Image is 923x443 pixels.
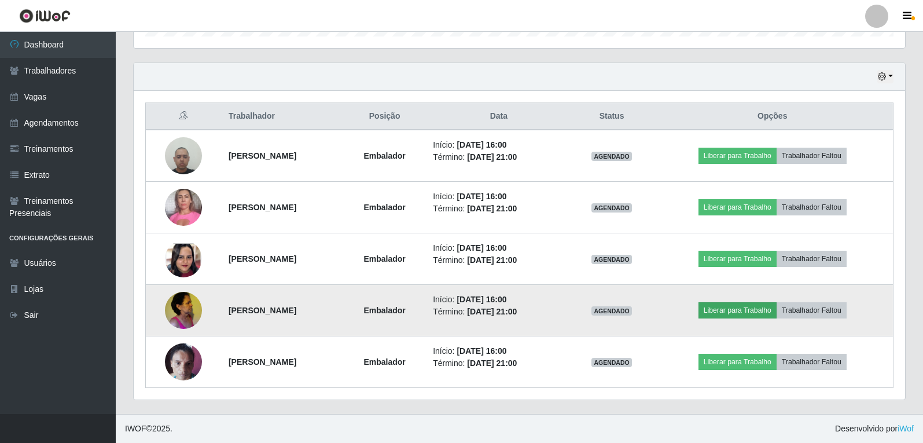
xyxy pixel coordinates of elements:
[433,151,564,163] li: Término:
[698,199,777,215] button: Liberar para Trabalho
[457,192,506,201] time: [DATE] 16:00
[777,302,847,318] button: Trabalhador Faltou
[591,203,632,213] span: AGENDADO
[229,254,296,263] strong: [PERSON_NAME]
[363,254,405,263] strong: Embalador
[777,251,847,267] button: Trabalhador Faltou
[125,424,146,433] span: IWOF
[698,148,777,164] button: Liberar para Trabalho
[222,103,343,130] th: Trabalhador
[229,306,296,315] strong: [PERSON_NAME]
[698,302,777,318] button: Liberar para Trabalho
[229,357,296,367] strong: [PERSON_NAME]
[363,357,405,367] strong: Embalador
[777,354,847,370] button: Trabalhador Faltou
[591,358,632,367] span: AGENDADO
[433,191,564,203] li: Início:
[433,345,564,357] li: Início:
[363,203,405,212] strong: Embalador
[363,151,405,160] strong: Embalador
[433,357,564,369] li: Término:
[457,140,506,149] time: [DATE] 16:00
[777,199,847,215] button: Trabalhador Faltou
[457,243,506,252] time: [DATE] 16:00
[467,204,517,213] time: [DATE] 21:00
[652,103,893,130] th: Opções
[467,307,517,316] time: [DATE] 21:00
[591,255,632,264] span: AGENDADO
[433,203,564,215] li: Término:
[165,337,202,386] img: 1733770253666.jpeg
[433,306,564,318] li: Término:
[571,103,652,130] th: Status
[125,423,172,435] span: © 2025 .
[698,251,777,267] button: Liberar para Trabalho
[19,9,71,23] img: CoreUI Logo
[467,152,517,162] time: [DATE] 21:00
[165,182,202,232] img: 1689780238947.jpeg
[433,139,564,151] li: Início:
[467,358,517,368] time: [DATE] 21:00
[363,306,405,315] strong: Embalador
[698,354,777,370] button: Liberar para Trabalho
[229,203,296,212] strong: [PERSON_NAME]
[229,151,296,160] strong: [PERSON_NAME]
[898,424,914,433] a: iWof
[426,103,571,130] th: Data
[433,254,564,266] li: Término:
[591,306,632,316] span: AGENDADO
[457,346,506,356] time: [DATE] 16:00
[433,242,564,254] li: Início:
[433,294,564,306] li: Início:
[835,423,914,435] span: Desenvolvido por
[343,103,426,130] th: Posição
[777,148,847,164] button: Trabalhador Faltou
[467,255,517,265] time: [DATE] 21:00
[165,131,202,180] img: 1693507860054.jpeg
[165,285,202,335] img: 1739839717367.jpeg
[591,152,632,161] span: AGENDADO
[165,219,202,299] img: 1721310780980.jpeg
[457,295,506,304] time: [DATE] 16:00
